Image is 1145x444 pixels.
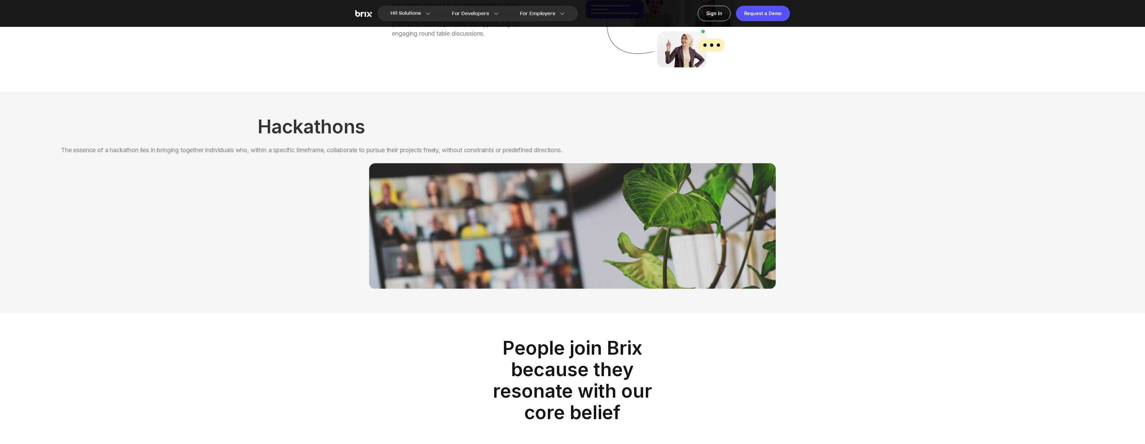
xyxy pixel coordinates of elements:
p: The essence of a hackathon lies in bringing together individuals who, within a specific timeframe... [61,145,562,155]
img: Brix Logo [355,10,372,17]
p: People join Brix because they resonate with our core belief [482,337,663,423]
span: HR Solutions [391,8,421,19]
a: Request a Demo [736,6,790,21]
span: For Developers [452,10,489,17]
p: Hackathons [61,116,562,137]
a: Sign In [698,6,731,21]
span: For Employers [520,10,555,17]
